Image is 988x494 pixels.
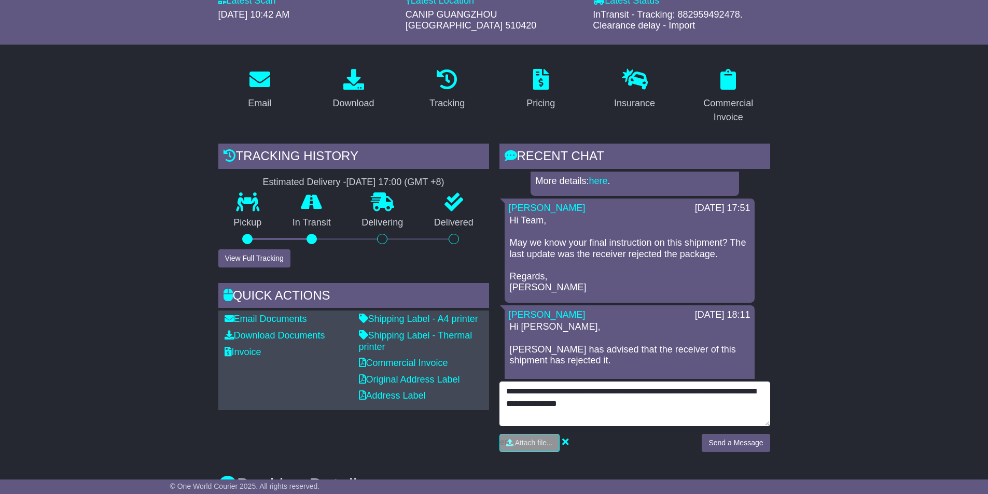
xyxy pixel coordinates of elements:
a: here [589,176,608,186]
p: More details: . [536,176,734,187]
a: Original Address Label [359,374,460,385]
div: RECENT CHAT [499,144,770,172]
span: © One World Courier 2025. All rights reserved. [170,482,320,490]
div: [DATE] 17:00 (GMT +8) [346,177,444,188]
button: Send a Message [702,434,770,452]
div: Quick Actions [218,283,489,311]
div: Email [248,96,271,110]
a: Shipping Label - Thermal printer [359,330,472,352]
p: Delivering [346,217,419,229]
div: Commercial Invoice [693,96,763,124]
a: Download Documents [225,330,325,341]
a: Shipping Label - A4 printer [359,314,478,324]
span: CANIP GUANGZHOU [GEOGRAPHIC_DATA] 510420 [406,9,536,31]
a: Email [241,65,278,114]
a: Commercial Invoice [359,358,448,368]
a: [PERSON_NAME] [509,203,586,213]
p: Pickup [218,217,277,229]
p: Hi [PERSON_NAME], [PERSON_NAME] has advised that the receiver of this shipment has rejected it. B... [510,321,749,400]
p: In Transit [277,217,346,229]
div: [DATE] 17:51 [695,203,750,214]
div: Pricing [526,96,555,110]
div: Insurance [614,96,655,110]
span: InTransit - Tracking: 882959492478. Clearance delay - Import [593,9,743,31]
p: Delivered [419,217,489,229]
a: Commercial Invoice [687,65,770,128]
a: [PERSON_NAME] [509,309,586,320]
div: Estimated Delivery - [218,177,489,188]
button: View Full Tracking [218,249,290,267]
a: Pricing [520,65,562,114]
span: [DATE] 10:42 AM [218,9,290,20]
a: Invoice [225,347,261,357]
a: Insurance [607,65,662,114]
div: Tracking history [218,144,489,172]
div: Tracking [429,96,465,110]
div: [DATE] 18:11 [695,309,750,321]
a: Address Label [359,390,426,401]
a: Download [326,65,381,114]
div: Download [332,96,374,110]
a: Tracking [423,65,471,114]
a: Email Documents [225,314,307,324]
p: Hi Team, May we know your final instruction on this shipment? The last update was the receiver re... [510,215,749,293]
